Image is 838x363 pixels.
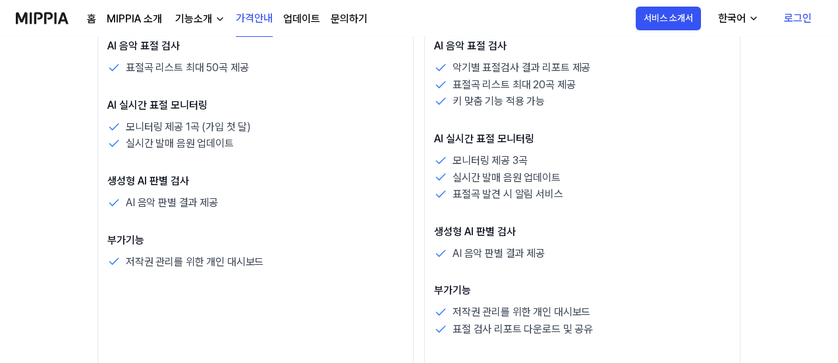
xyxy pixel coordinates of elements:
[215,14,225,24] img: down
[331,11,368,27] a: 문의하기
[283,11,320,27] a: 업데이트
[434,38,731,54] p: AI 음악 표절 검사
[173,11,215,27] div: 기능소개
[453,169,561,186] p: 실시간 발매 음원 업데이트
[434,283,731,298] p: 부가기능
[453,76,575,94] p: 표절곡 리스트 최대 20곡 제공
[126,254,264,271] p: 저작권 관리를 위한 개인 대시보드
[453,93,545,110] p: 키 맞춤 기능 적용 가능
[126,59,248,76] p: 표절곡 리스트 최대 50곡 제공
[636,7,701,30] button: 서비스 소개서
[173,11,225,27] button: 기능소개
[453,321,593,338] p: 표절 검사 리포트 다운로드 및 공유
[236,1,273,37] a: 가격안내
[715,11,748,26] div: 한국어
[107,38,404,54] p: AI 음악 표절 검사
[453,186,563,203] p: 표절곡 발견 시 알림 서비스
[126,119,251,136] p: 모니터링 제공 1곡 (가입 첫 달)
[708,5,767,32] button: 한국어
[453,59,590,76] p: 악기별 표절검사 결과 리포트 제공
[107,233,404,248] p: 부가기능
[126,194,218,211] p: AI 음악 판별 결과 제공
[107,11,162,27] a: MIPPIA 소개
[107,173,404,189] p: 생성형 AI 판별 검사
[453,152,527,169] p: 모니터링 제공 3곡
[126,135,234,152] p: 실시간 발매 음원 업데이트
[453,304,590,321] p: 저작권 관리를 위한 개인 대시보드
[434,224,731,240] p: 생성형 AI 판별 검사
[87,11,96,27] a: 홈
[453,245,545,262] p: AI 음악 판별 결과 제공
[434,131,731,147] p: AI 실시간 표절 모니터링
[107,98,404,113] p: AI 실시간 표절 모니터링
